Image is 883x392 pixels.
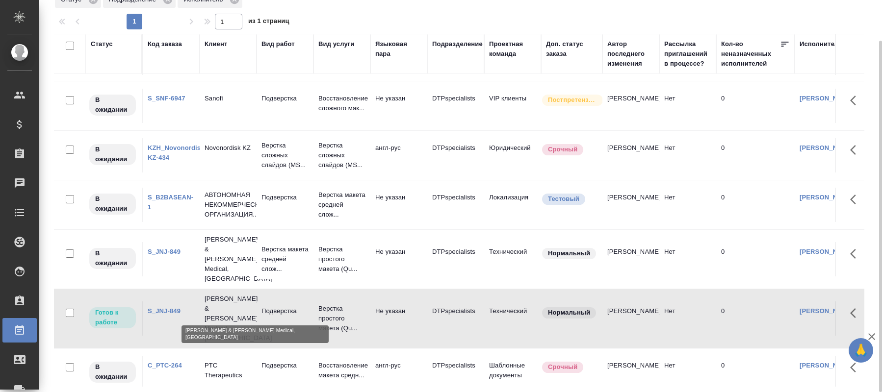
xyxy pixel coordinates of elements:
[318,245,365,274] p: Верстка простого макета (Qu...
[716,138,795,172] td: 0
[370,138,427,172] td: англ-рус
[716,301,795,336] td: 0
[716,89,795,123] td: 0
[800,307,854,315] a: [PERSON_NAME]
[427,356,484,390] td: DTPspecialists
[548,248,590,258] p: Нормальный
[427,301,484,336] td: DTPspecialists
[95,308,130,327] p: Готов к работе
[148,194,193,211] a: S_B2BASEAN-1
[800,95,854,102] a: [PERSON_NAME]
[602,301,659,336] td: [PERSON_NAME]
[664,39,711,69] div: Рассылка приглашений в процессе?
[548,362,577,372] p: Срочный
[800,144,854,151] a: [PERSON_NAME]
[370,356,427,390] td: англ-рус
[716,356,795,390] td: 0
[95,362,130,382] p: В ожидании
[261,361,309,370] p: Подверстка
[602,188,659,222] td: [PERSON_NAME]
[88,94,137,117] div: Исполнитель назначен, приступать к работе пока рано
[800,39,843,49] div: Исполнитель
[548,95,597,105] p: Постпретензионный
[602,356,659,390] td: [PERSON_NAME]
[205,39,227,49] div: Клиент
[484,242,541,276] td: Технический
[716,188,795,222] td: 0
[370,301,427,336] td: Не указан
[318,141,365,170] p: Верстка сложных слайдов (MS...
[261,245,309,274] p: Верстка макета средней слож...
[546,39,597,59] div: Доп. статус заказа
[95,145,130,164] p: В ожидании
[148,39,182,49] div: Код заказа
[88,361,137,384] div: Исполнитель назначен, приступать к работе пока рано
[205,94,252,103] p: Sanofi
[659,89,716,123] td: Нет
[548,194,579,204] p: Тестовый
[602,89,659,123] td: [PERSON_NAME]
[370,89,427,123] td: Не указан
[844,188,868,211] button: Здесь прячутся важные кнопки
[659,188,716,222] td: Нет
[205,361,252,380] p: PTC Therapeutics
[659,138,716,172] td: Нет
[148,144,207,161] a: KZH_Novonordisk-KZ-434
[88,143,137,166] div: Исполнитель назначен, приступать к работе пока рано
[318,361,365,380] p: Восстановление макета средн...
[427,89,484,123] td: DTPspecialists
[659,242,716,276] td: Нет
[370,188,427,222] td: Не указан
[148,95,185,102] a: S_SNF-6947
[844,89,868,112] button: Здесь прячутся важные кнопки
[432,39,483,49] div: Подразделение
[602,242,659,276] td: [PERSON_NAME]
[427,188,484,222] td: DTPspecialists
[91,39,113,49] div: Статус
[261,94,309,103] p: Подверстка
[95,95,130,115] p: В ожидании
[261,39,295,49] div: Вид работ
[484,89,541,123] td: VIP клиенты
[205,190,252,220] p: АВТОНОМНАЯ НЕКОММЕРЧЕСКАЯ ОРГАНИЗАЦИЯ...
[148,248,181,255] a: S_JNJ-849
[205,235,252,284] p: [PERSON_NAME] & [PERSON_NAME] Medical, [GEOGRAPHIC_DATA]
[261,193,309,202] p: Подверстка
[205,294,252,343] p: [PERSON_NAME] & [PERSON_NAME] Medical, [GEOGRAPHIC_DATA]
[148,362,182,369] a: C_PTC-264
[427,138,484,172] td: DTPspecialists
[489,39,536,59] div: Проектная команда
[318,39,355,49] div: Вид услуги
[148,307,181,315] a: S_JNJ-849
[844,356,868,379] button: Здесь прячутся важные кнопки
[659,301,716,336] td: Нет
[484,188,541,222] td: Локализация
[484,356,541,390] td: Шаблонные документы
[721,39,780,69] div: Кол-во неназначенных исполнителей
[205,143,252,153] p: Novonordisk KZ
[427,242,484,276] td: DTPspecialists
[261,141,309,170] p: Верстка сложных слайдов (MS...
[318,304,365,333] p: Верстка простого макета (Qu...
[548,145,577,154] p: Срочный
[853,340,869,361] span: 🙏
[844,138,868,162] button: Здесь прячутся важные кнопки
[800,362,854,369] a: [PERSON_NAME]
[844,242,868,266] button: Здесь прячутся важные кнопки
[716,242,795,276] td: 0
[248,15,289,29] span: из 1 страниц
[88,193,137,216] div: Исполнитель назначен, приступать к работе пока рано
[95,248,130,268] p: В ожидании
[370,242,427,276] td: Не указан
[261,306,309,316] p: Подверстка
[318,190,365,220] p: Верстка макета средней слож...
[602,138,659,172] td: [PERSON_NAME]
[844,301,868,325] button: Здесь прячутся важные кнопки
[88,247,137,270] div: Исполнитель назначен, приступать к работе пока рано
[318,94,365,113] p: Восстановление сложного мак...
[375,39,422,59] div: Языковая пара
[484,301,541,336] td: Технический
[484,138,541,172] td: Юридический
[95,194,130,214] p: В ожидании
[800,248,854,255] a: [PERSON_NAME]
